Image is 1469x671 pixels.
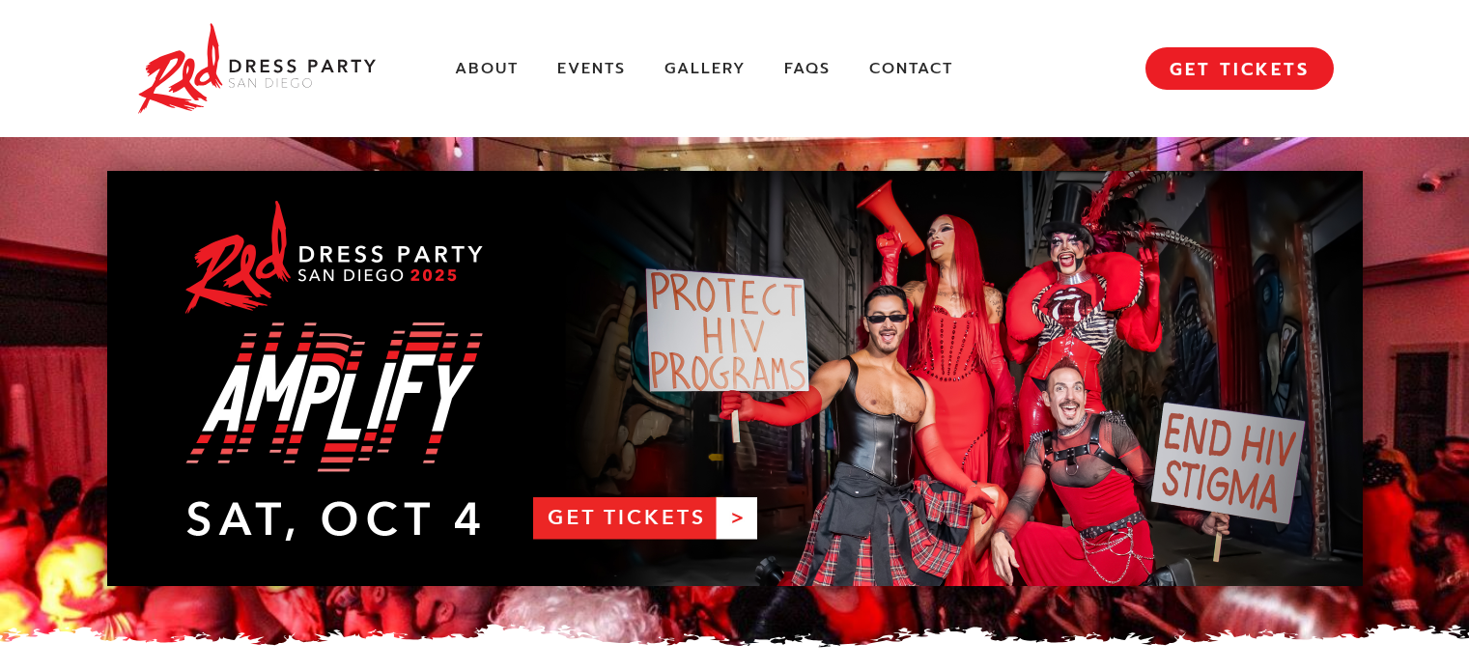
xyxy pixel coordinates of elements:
a: About [455,59,519,79]
a: GET TICKETS [1145,47,1334,90]
a: Events [557,59,626,79]
a: Gallery [664,59,746,79]
a: FAQs [784,59,831,79]
a: Contact [869,59,953,79]
img: Red Dress Party San Diego [136,19,378,118]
